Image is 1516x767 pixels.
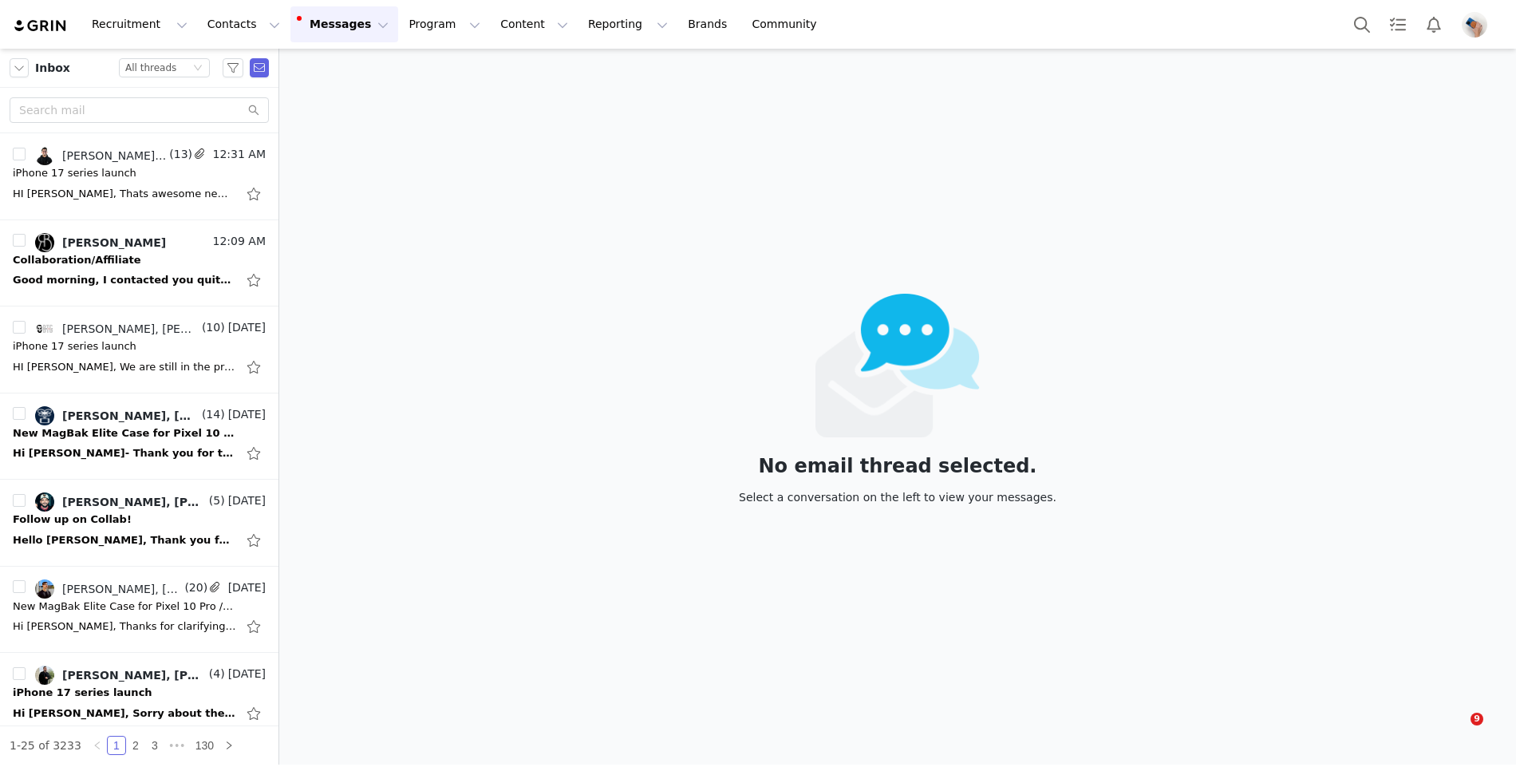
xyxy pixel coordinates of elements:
a: [PERSON_NAME], [PERSON_NAME] [35,146,166,165]
img: 4853f712-3309-444f-8ee0-3927a2b1a5f9--s.jpg [35,146,54,165]
img: emails-empty2x.png [815,294,981,437]
li: 2 [126,736,145,755]
div: Hi Daniel, Thanks for clarifying that! I thought what you had initially posted was the lifestyle ... [13,619,236,635]
button: Search [1344,6,1380,42]
iframe: Intercom live chat [1438,713,1476,751]
input: Search mail [10,97,269,123]
li: Next Page [219,736,239,755]
div: [PERSON_NAME], [PERSON_NAME] Tesla Guy [62,322,199,335]
img: 7a043e49-c13d-400d-ac6c-68a8aea09f5f.jpg [1462,12,1487,38]
div: No email thread selected. [739,457,1056,475]
img: be4a349d-bdd5-49aa-85e8-98852977eca7.jpg [35,233,54,252]
img: a2a62033-adf5-4cd0-a3c1-40539972e694.jpg [35,319,54,338]
a: [PERSON_NAME], [PERSON_NAME] Phones And Drones [35,406,199,425]
i: icon: search [248,105,259,116]
img: 804d9eb8-42a0-4fa9-84a9-e525a9b97a4f.jpg [35,406,54,425]
div: Hi Angie, Sorry about the delayed response - it's been a crazy couple of weeks. My integrated spo... [13,706,236,722]
img: c672ddc3-1329-4f24-9edf-c3351789ed63.jpg [35,666,54,685]
li: 3 [145,736,164,755]
button: Reporting [578,6,677,42]
img: c00b334a-f473-4f1f-b1ec-3f9bb9a4a450.jpg [35,579,54,599]
button: Program [399,6,490,42]
div: [PERSON_NAME], [PERSON_NAME] [62,669,206,682]
a: [PERSON_NAME], [PERSON_NAME] [35,492,206,512]
button: Messages [290,6,398,42]
div: All threads [125,59,176,77]
li: 1-25 of 3233 [10,736,81,755]
a: [PERSON_NAME], [PERSON_NAME] Tesla Guy [35,319,199,338]
i: icon: down [193,63,203,74]
div: New MagBak Elite Case for Pixel 10 Pro / XL – Let's Collaborate! [13,425,236,441]
a: [PERSON_NAME] [35,233,166,252]
div: iPhone 17 series launch [13,165,136,181]
div: iPhone 17 series launch [13,338,136,354]
div: HI Luis, Thats awesome news!! 🙌 So for the beige case - don't change the buttons or colour accent... [13,186,236,202]
a: Brands [678,6,741,42]
div: Hi Nadia- Thank you for this! The short video just went live as requested for today! https://yout... [13,445,236,461]
a: [PERSON_NAME], [PERSON_NAME] [35,579,181,599]
button: Notifications [1416,6,1451,42]
div: [PERSON_NAME] [62,236,166,249]
a: [PERSON_NAME], [PERSON_NAME] [35,666,206,685]
span: (13) [166,146,192,163]
span: (20) [181,579,207,596]
li: Previous Page [88,736,107,755]
div: [PERSON_NAME], [PERSON_NAME] [62,496,206,508]
div: [PERSON_NAME], [PERSON_NAME] [62,583,181,595]
span: ••• [164,736,190,755]
li: 1 [107,736,126,755]
div: Follow up on Collab! [13,512,132,528]
button: Content [491,6,578,42]
div: [PERSON_NAME], [PERSON_NAME] [62,149,166,162]
div: Hello Angie, Thank you for confirming the details! Please send us the dedicated link so that vict... [13,532,236,548]
li: Next 3 Pages [164,736,190,755]
a: 1 [108,737,125,754]
a: Tasks [1380,6,1415,42]
li: 130 [190,736,219,755]
span: Inbox [35,60,70,77]
a: 2 [127,737,144,754]
img: 1cd697e6-2756-4fb5-83bb-217b900d61c2.jpg [35,492,54,512]
span: Send Email [250,58,269,77]
div: iPhone 17 series launch [13,685,152,701]
div: [PERSON_NAME], [PERSON_NAME] Phones And Drones [62,409,199,422]
a: Community [743,6,834,42]
div: Good morning, I contacted you quite some time ago, but was curious if there's any type of affilia... [13,272,236,288]
div: New MagBak Elite Case for Pixel 10 Pro / XL – Let's Collaborate! [13,599,236,615]
div: Select a conversation on the left to view your messages. [739,488,1056,506]
span: 9 [1471,713,1483,725]
i: icon: left [93,741,102,750]
button: Profile [1452,12,1503,38]
i: icon: right [224,741,234,750]
img: grin logo [13,18,69,34]
div: HI Justin, We are still in the process of finalising collaborations for the 17 series! If you are... [13,359,236,375]
button: Contacts [198,6,290,42]
a: 130 [191,737,219,754]
a: 3 [146,737,164,754]
button: Recruitment [82,6,197,42]
div: Collaboration/Affiliate [13,252,140,268]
